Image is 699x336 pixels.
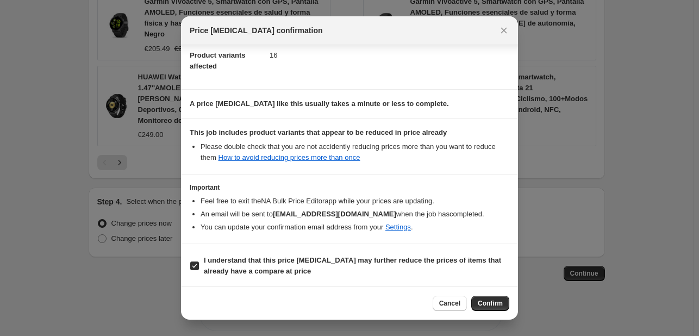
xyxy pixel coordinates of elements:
b: I understand that this price [MEDICAL_DATA] may further reduce the prices of items that already h... [204,256,501,275]
a: How to avoid reducing prices more than once [219,153,360,161]
button: Confirm [471,296,509,311]
h3: Important [190,183,509,192]
span: Price [MEDICAL_DATA] confirmation [190,25,323,36]
b: A price [MEDICAL_DATA] like this usually takes a minute or less to complete. [190,99,449,108]
button: Close [496,23,511,38]
li: An email will be sent to when the job has completed . [201,209,509,220]
li: Please double check that you are not accidently reducing prices more than you want to reduce them [201,141,509,163]
button: Cancel [433,296,467,311]
span: Product variants affected [190,51,246,70]
li: You can update your confirmation email address from your . [201,222,509,233]
dd: 16 [270,41,509,70]
b: [EMAIL_ADDRESS][DOMAIN_NAME] [273,210,396,218]
li: Feel free to exit the NA Bulk Price Editor app while your prices are updating. [201,196,509,207]
a: Settings [385,223,411,231]
b: This job includes product variants that appear to be reduced in price already [190,128,447,136]
span: Confirm [478,299,503,308]
span: Cancel [439,299,460,308]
